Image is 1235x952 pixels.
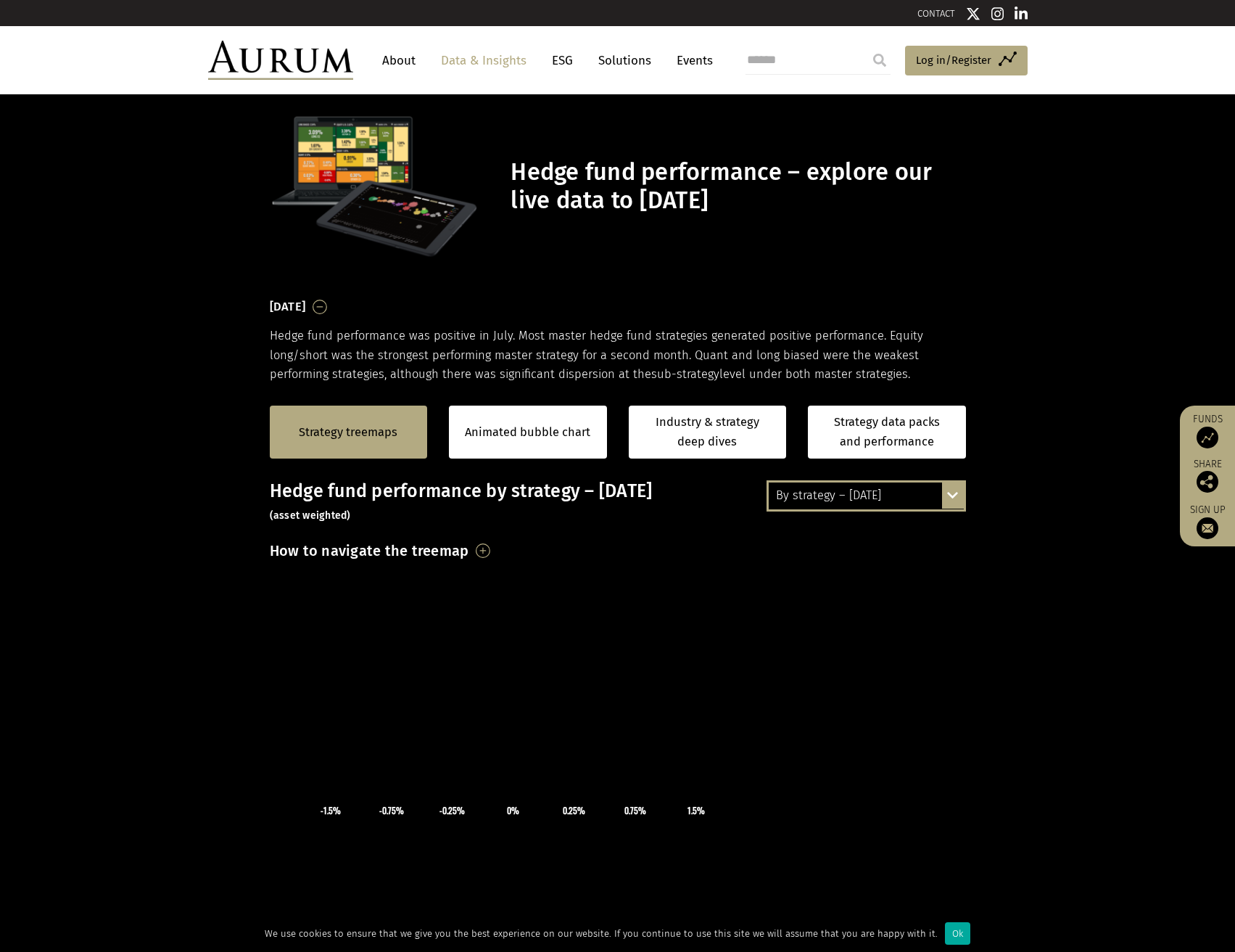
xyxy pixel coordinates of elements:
h1: Hedge fund performance – explore our live data to [DATE] [511,158,962,215]
input: Submit [865,46,894,75]
span: Log in/Register [916,52,991,69]
h3: [DATE] [270,296,306,318]
small: (asset weighted) [270,509,351,522]
a: Strategy data packs and performance [808,406,966,459]
a: Events [669,47,713,74]
a: Strategy treemaps [299,423,397,442]
img: Sign up to our newsletter [1197,517,1218,539]
a: Solutions [591,47,658,74]
a: Sign up [1187,504,1228,539]
a: CONTACT [917,8,955,19]
a: Animated bubble chart [465,423,590,442]
h3: Hedge fund performance by strategy – [DATE] [270,480,966,524]
div: Share [1187,459,1228,493]
a: About [375,47,423,74]
img: Twitter icon [966,7,980,21]
img: Linkedin icon [1015,7,1028,21]
img: Aurum [208,41,353,80]
span: sub-strategy [651,367,719,381]
a: Data & Insights [434,47,534,74]
img: Instagram icon [991,7,1004,21]
a: Log in/Register [905,46,1028,76]
div: Ok [945,922,970,945]
img: Access Funds [1197,427,1218,448]
div: By strategy – [DATE] [769,483,964,509]
img: Share this post [1197,471,1218,493]
a: ESG [545,47,580,74]
a: Funds [1187,413,1228,448]
h3: How to navigate the treemap [270,538,469,563]
p: Hedge fund performance was positive in July. Most master hedge fund strategies generated positive... [270,327,966,384]
a: Industry & strategy deep dives [629,406,787,459]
